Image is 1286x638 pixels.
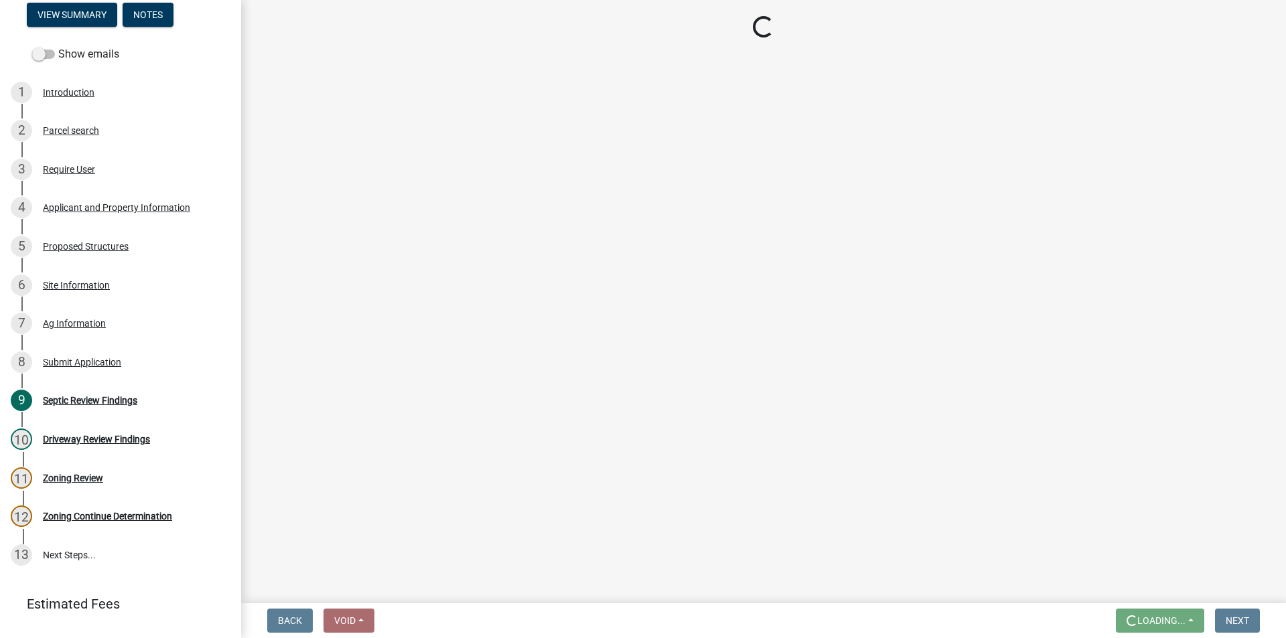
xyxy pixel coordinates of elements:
[1116,609,1204,633] button: Loading...
[1137,615,1186,626] span: Loading...
[43,88,94,97] div: Introduction
[11,390,32,411] div: 9
[123,10,173,21] wm-modal-confirm: Notes
[43,165,95,174] div: Require User
[278,615,302,626] span: Back
[11,467,32,489] div: 11
[1215,609,1260,633] button: Next
[11,590,220,617] a: Estimated Fees
[32,46,119,62] label: Show emails
[43,473,103,483] div: Zoning Review
[324,609,374,633] button: Void
[11,505,32,527] div: 12
[43,434,150,444] div: Driveway Review Findings
[43,319,106,328] div: Ag Information
[27,3,117,27] button: View Summary
[11,82,32,103] div: 1
[43,281,110,290] div: Site Information
[27,10,117,21] wm-modal-confirm: Summary
[43,511,172,521] div: Zoning Continue Determination
[43,126,99,135] div: Parcel search
[11,274,32,296] div: 6
[1226,615,1249,626] span: Next
[11,197,32,218] div: 4
[43,357,121,367] div: Submit Application
[267,609,313,633] button: Back
[43,203,190,212] div: Applicant and Property Information
[43,242,129,251] div: Proposed Structures
[11,351,32,373] div: 8
[11,428,32,450] div: 10
[43,396,137,405] div: Septic Review Findings
[11,313,32,334] div: 7
[11,236,32,257] div: 5
[11,120,32,141] div: 2
[123,3,173,27] button: Notes
[11,159,32,180] div: 3
[334,615,356,626] span: Void
[11,544,32,566] div: 13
